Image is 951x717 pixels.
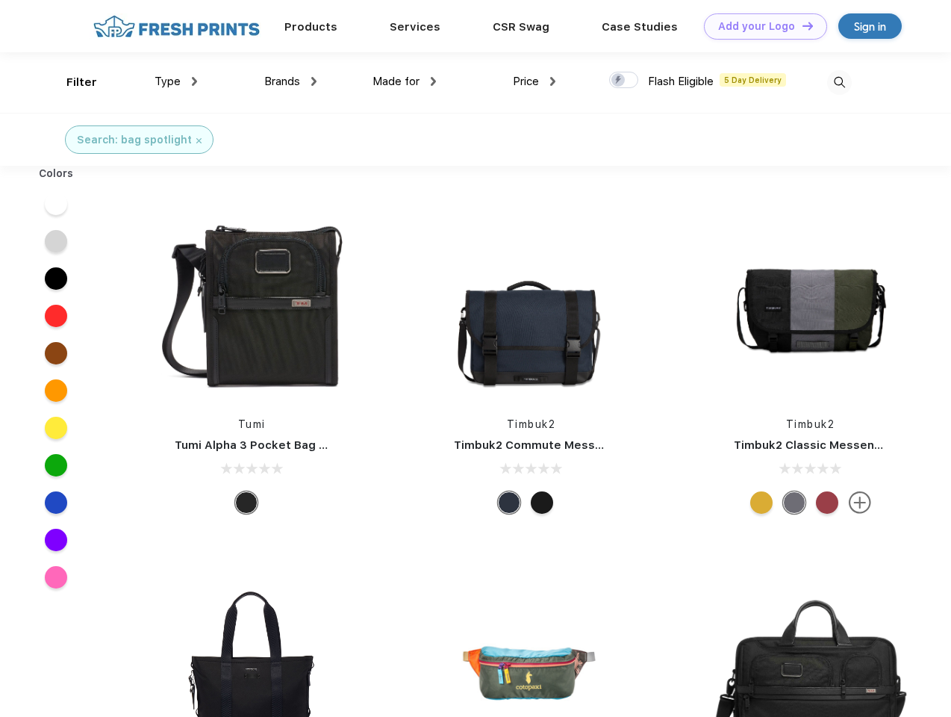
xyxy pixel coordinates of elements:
img: dropdown.png [311,77,317,86]
a: Timbuk2 [507,418,556,430]
img: dropdown.png [431,77,436,86]
div: Add your Logo [718,20,795,33]
img: func=resize&h=266 [152,203,351,402]
div: Eco Bookish [816,491,838,514]
a: Timbuk2 Commute Messenger Bag [454,438,654,452]
div: Colors [28,166,85,181]
div: Eco Black [531,491,553,514]
span: 5 Day Delivery [720,73,786,87]
span: Price [513,75,539,88]
img: fo%20logo%202.webp [89,13,264,40]
img: filter_cancel.svg [196,138,202,143]
div: Eco Amber [750,491,773,514]
div: Search: bag spotlight [77,132,192,148]
img: dropdown.png [192,77,197,86]
span: Type [155,75,181,88]
img: dropdown.png [550,77,555,86]
a: Timbuk2 [786,418,835,430]
span: Made for [372,75,420,88]
span: Flash Eligible [648,75,714,88]
div: Sign in [854,18,886,35]
img: more.svg [849,491,871,514]
span: Brands [264,75,300,88]
div: Black [235,491,258,514]
img: desktop_search.svg [827,70,852,95]
img: func=resize&h=266 [711,203,910,402]
div: Eco Nautical [498,491,520,514]
a: Timbuk2 Classic Messenger Bag [734,438,919,452]
a: Products [284,20,337,34]
a: Sign in [838,13,902,39]
img: DT [802,22,813,30]
a: Tumi Alpha 3 Pocket Bag Small [175,438,349,452]
div: Filter [66,74,97,91]
div: Eco Army Pop [783,491,805,514]
a: Tumi [238,418,266,430]
img: func=resize&h=266 [431,203,630,402]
